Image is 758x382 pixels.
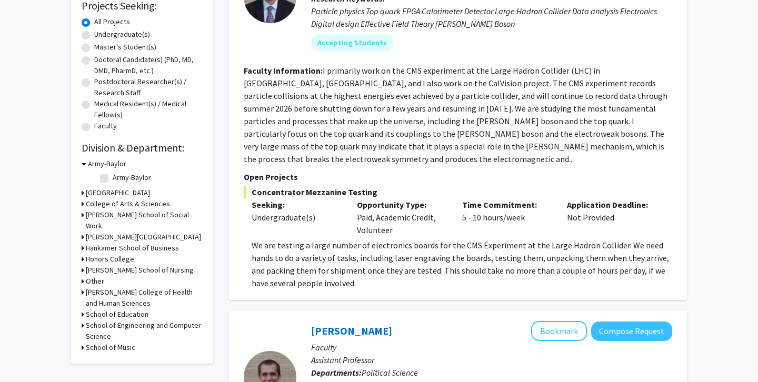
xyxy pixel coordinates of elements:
mat-chip: Accepting Students [311,34,393,51]
label: Postdoctoral Researcher(s) / Research Staff [94,76,203,98]
div: Paid, Academic Credit, Volunteer [349,198,454,236]
p: Opportunity Type: [357,198,446,211]
label: Master's Student(s) [94,42,156,53]
h3: Honors College [86,254,134,265]
h3: [GEOGRAPHIC_DATA] [86,187,150,198]
h2: Division & Department: [82,142,203,154]
h3: School of Education [86,309,148,320]
h3: [PERSON_NAME] College of Health and Human Sciences [86,287,203,309]
h3: School of Engineering and Computer Science [86,320,203,342]
label: Undergraduate(s) [94,29,150,40]
button: Compose Request to Joshua Alley [591,321,672,341]
div: Not Provided [559,198,664,236]
a: [PERSON_NAME] [311,324,392,337]
span: Concentrator Mezzanine Testing [244,186,672,198]
iframe: Chat [8,335,45,374]
h3: [PERSON_NAME][GEOGRAPHIC_DATA] [86,232,201,243]
b: Faculty Information: [244,65,323,76]
h3: [PERSON_NAME] School of Social Work [86,209,203,232]
label: Army-Baylor [113,172,151,183]
h3: Army-Baylor [88,158,126,169]
label: Doctoral Candidate(s) (PhD, MD, DMD, PharmD, etc.) [94,54,203,76]
p: We are testing a large number of electronics boards for the CMS Experiment at the Large Hadron Co... [252,239,672,289]
b: Departments: [311,367,362,378]
p: Open Projects [244,170,672,183]
div: 5 - 10 hours/week [454,198,560,236]
p: Application Deadline: [567,198,656,211]
div: Particle physics Top quark FPGA Calorimeter Detector Large Hadron Collider Data analysis Electron... [311,5,672,30]
p: Seeking: [252,198,341,211]
label: Medical Resident(s) / Medical Fellow(s) [94,98,203,120]
label: Faculty [94,120,117,132]
div: Undergraduate(s) [252,211,341,224]
h3: Hankamer School of Business [86,243,179,254]
h3: Other [86,276,104,287]
label: All Projects [94,16,130,27]
h3: School of Music [86,342,135,353]
p: Assistant Professor [311,354,672,366]
p: Time Commitment: [462,198,552,211]
fg-read-more: I primarily work on the CMS experiment at the Large Hadron Collider (LHC) in [GEOGRAPHIC_DATA], [... [244,65,667,164]
h3: [PERSON_NAME] School of Nursing [86,265,194,276]
p: Faculty [311,341,672,354]
span: Political Science [362,367,418,378]
h3: College of Arts & Sciences [86,198,170,209]
button: Add Joshua Alley to Bookmarks [531,321,587,341]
